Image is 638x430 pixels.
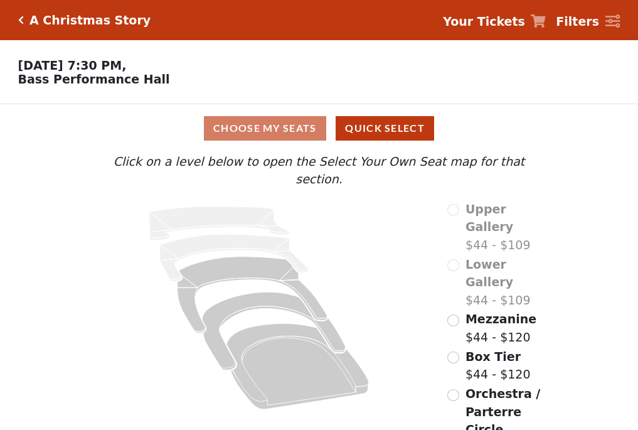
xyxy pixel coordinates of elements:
[149,207,290,240] path: Upper Gallery - Seats Available: 0
[465,257,513,289] span: Lower Gallery
[465,202,513,234] span: Upper Gallery
[227,323,370,409] path: Orchestra / Parterre Circle - Seats Available: 241
[443,14,525,28] strong: Your Tickets
[18,16,24,24] a: Click here to go back to filters
[465,312,536,326] span: Mezzanine
[88,153,549,188] p: Click on a level below to open the Select Your Own Seat map for that section.
[465,350,521,363] span: Box Tier
[29,13,151,28] h5: A Christmas Story
[336,116,434,141] button: Quick Select
[556,14,599,28] strong: Filters
[160,234,309,281] path: Lower Gallery - Seats Available: 0
[556,13,620,31] a: Filters
[443,13,546,31] a: Your Tickets
[465,310,536,346] label: $44 - $120
[465,255,550,309] label: $44 - $109
[465,348,531,384] label: $44 - $120
[465,200,550,254] label: $44 - $109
